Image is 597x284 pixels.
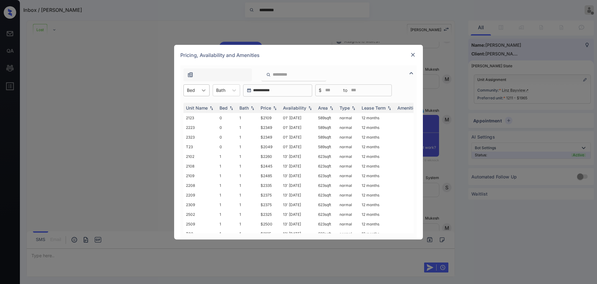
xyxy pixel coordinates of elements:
[337,219,359,229] td: normal
[258,171,280,181] td: $2485
[316,200,337,210] td: 623 sqft
[280,210,316,219] td: 13' [DATE]
[408,69,415,77] img: icon-zuma
[280,229,316,239] td: 13' [DATE]
[258,181,280,190] td: $2335
[280,171,316,181] td: 13' [DATE]
[359,142,395,152] td: 12 months
[359,171,395,181] td: 12 months
[337,132,359,142] td: normal
[337,161,359,171] td: normal
[316,123,337,132] td: 589 sqft
[217,123,237,132] td: 0
[183,152,217,161] td: 2102
[258,152,280,161] td: $2260
[337,210,359,219] td: normal
[183,161,217,171] td: 2108
[359,229,395,239] td: 12 months
[359,200,395,210] td: 12 months
[217,171,237,181] td: 1
[174,45,423,65] div: Pricing, Availability and Amenities
[258,210,280,219] td: $2325
[359,152,395,161] td: 12 months
[280,190,316,200] td: 13' [DATE]
[237,190,258,200] td: 1
[217,132,237,142] td: 0
[237,219,258,229] td: 1
[316,132,337,142] td: 589 sqft
[258,161,280,171] td: $2445
[280,123,316,132] td: 01' [DATE]
[359,161,395,171] td: 12 months
[337,181,359,190] td: normal
[249,106,256,110] img: sorting
[359,132,395,142] td: 12 months
[316,210,337,219] td: 623 sqft
[359,210,395,219] td: 12 months
[187,72,193,78] img: icon-zuma
[316,171,337,181] td: 623 sqft
[316,181,337,190] td: 623 sqft
[340,105,350,111] div: Type
[280,219,316,229] td: 13' [DATE]
[258,229,280,239] td: $2125
[280,142,316,152] td: 01' [DATE]
[258,200,280,210] td: $2375
[280,152,316,161] td: 13' [DATE]
[337,113,359,123] td: normal
[258,132,280,142] td: $2349
[307,106,313,110] img: sorting
[316,113,337,123] td: 589 sqft
[220,105,228,111] div: Bed
[208,106,215,110] img: sorting
[337,123,359,132] td: normal
[280,200,316,210] td: 13' [DATE]
[183,181,217,190] td: 2208
[237,132,258,142] td: 1
[217,142,237,152] td: 0
[350,106,357,110] img: sorting
[316,219,337,229] td: 623 sqft
[343,87,347,94] span: to
[397,105,418,111] div: Amenities
[183,210,217,219] td: 2502
[217,229,237,239] td: 1
[228,106,234,110] img: sorting
[316,142,337,152] td: 589 sqft
[261,105,271,111] div: Price
[280,161,316,171] td: 13' [DATE]
[183,171,217,181] td: 2109
[266,72,271,78] img: icon-zuma
[283,105,306,111] div: Availability
[237,161,258,171] td: 1
[280,181,316,190] td: 13' [DATE]
[258,219,280,229] td: $2500
[359,113,395,123] td: 12 months
[186,105,208,111] div: Unit Name
[183,123,217,132] td: 2223
[183,190,217,200] td: 2209
[316,152,337,161] td: 623 sqft
[328,106,335,110] img: sorting
[183,132,217,142] td: 2323
[258,113,280,123] td: $2109
[316,190,337,200] td: 623 sqft
[237,113,258,123] td: 1
[359,190,395,200] td: 12 months
[319,87,322,94] span: $
[237,171,258,181] td: 1
[258,142,280,152] td: $2049
[337,142,359,152] td: normal
[272,106,278,110] img: sorting
[217,152,237,161] td: 1
[237,181,258,190] td: 1
[217,210,237,219] td: 1
[183,219,217,229] td: 2509
[280,113,316,123] td: 01' [DATE]
[410,52,416,58] img: close
[386,106,392,110] img: sorting
[337,152,359,161] td: normal
[359,219,395,229] td: 12 months
[337,190,359,200] td: normal
[318,105,328,111] div: Area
